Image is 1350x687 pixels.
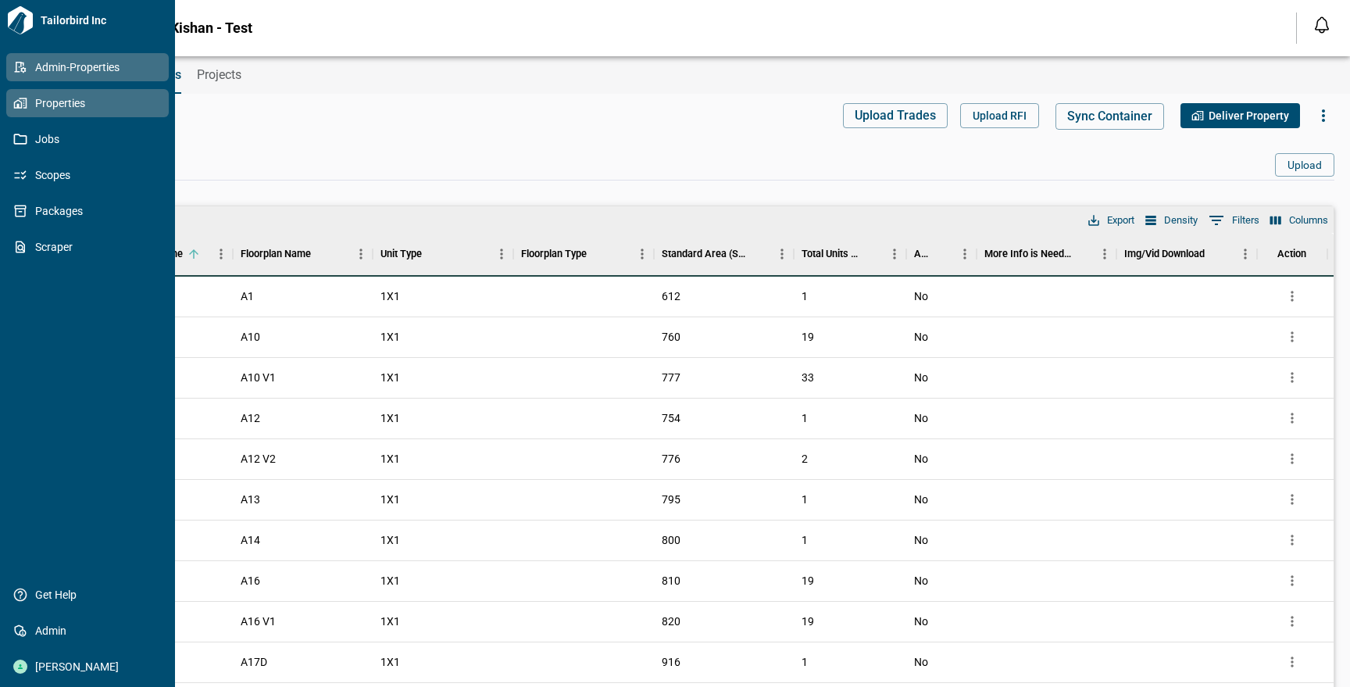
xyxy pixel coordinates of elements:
span: 612 [662,288,680,304]
span: A14 [241,532,260,548]
button: Sort [931,243,953,265]
button: Density [1141,210,1202,231]
div: Comercial Floorplan Name [57,232,233,276]
button: Menu [490,242,513,266]
button: Sort [587,243,609,265]
span: 1 [802,290,808,302]
div: Action [1257,232,1327,276]
div: Img/Vid Download [1116,232,1257,276]
button: Sync Container [1055,103,1164,130]
span: 1X1 [380,329,400,345]
button: more [1280,406,1304,430]
div: Floorplan Type [521,232,587,276]
span: Packages [27,203,154,219]
a: Scopes [6,161,169,189]
span: Admin [27,623,154,639]
button: Show filters [1205,208,1263,233]
span: 1X1 [380,532,400,548]
button: more [1280,366,1304,389]
span: A16 [241,573,260,589]
button: Menu [630,242,654,266]
span: Upload Trades [855,108,936,123]
span: No [914,614,928,629]
span: 1 [802,656,808,668]
div: Standard Area (SQFT) [654,232,795,276]
button: Upload RFI [960,103,1039,128]
span: A1 [241,288,254,304]
div: base tabs [41,56,1350,94]
span: 776 [662,451,680,467]
span: 1 [802,412,808,424]
button: more [1280,284,1304,308]
button: more [1280,610,1304,633]
span: 1X1 [380,410,400,426]
span: No [914,410,928,426]
div: Img/Vid Download [1124,232,1205,276]
div: Autodesk URL Added [906,232,977,276]
button: Select columns [1266,210,1332,231]
span: No [914,532,928,548]
button: Sort [1071,243,1093,265]
button: more [1280,528,1304,552]
span: 19 [802,615,814,628]
button: Menu [349,242,373,266]
span: 19 [802,331,814,343]
span: 1X1 [380,492,400,507]
a: Jobs [6,125,169,153]
span: 754 [662,410,680,426]
span: 760 [662,329,680,345]
div: Total Units (300) [794,232,906,276]
button: more [1280,447,1304,471]
span: 1 [802,493,808,506]
span: No [914,370,928,385]
span: A16 V1 [241,614,276,629]
span: No [914,288,928,304]
button: Menu [770,242,794,266]
div: Standard Area (SQFT) [662,232,749,276]
a: Scraper [6,233,169,261]
span: [PERSON_NAME] [27,659,154,674]
a: Admin [6,617,169,645]
button: Upload [1275,153,1334,177]
div: More Info is Needed [977,232,1117,276]
button: Sort [422,243,444,265]
span: Jobs [27,131,154,147]
span: A13 [241,492,260,507]
span: Properties [27,95,154,111]
span: Projects [197,67,241,83]
span: 33 [802,371,814,384]
span: 916 [662,654,680,670]
span: A17D [241,654,267,670]
span: 1 [802,534,808,546]
button: Sort [861,243,883,265]
div: More Info is Needed [984,232,1072,276]
span: Upload RFI [973,108,1027,123]
span: A10 [241,329,260,345]
span: Get Help [27,587,154,603]
a: Properties [6,89,169,117]
div: Action [1277,232,1306,276]
span: No [914,573,928,589]
button: Sort [748,243,770,265]
button: more [1280,650,1304,674]
button: Menu [883,242,906,266]
span: Sync Container [1067,109,1152,124]
button: Sort [311,243,333,265]
span: No [914,451,928,467]
span: Admin-Properties [27,59,154,75]
span: 2 [802,453,808,465]
div: Floorplan Type [513,232,654,276]
button: Upload Trades [843,103,948,128]
button: Deliver Property [1180,103,1300,128]
span: No [914,492,928,507]
div: Autodesk URL Added [914,232,931,276]
button: more [1280,325,1304,349]
button: Menu [953,242,977,266]
button: more [1280,569,1304,592]
span: 1X1 [380,370,400,385]
span: 810 [662,573,680,589]
span: 795 [662,492,680,507]
span: Scraper [27,239,154,255]
div: Total Units (300) [802,232,861,276]
button: Export [1084,210,1138,231]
